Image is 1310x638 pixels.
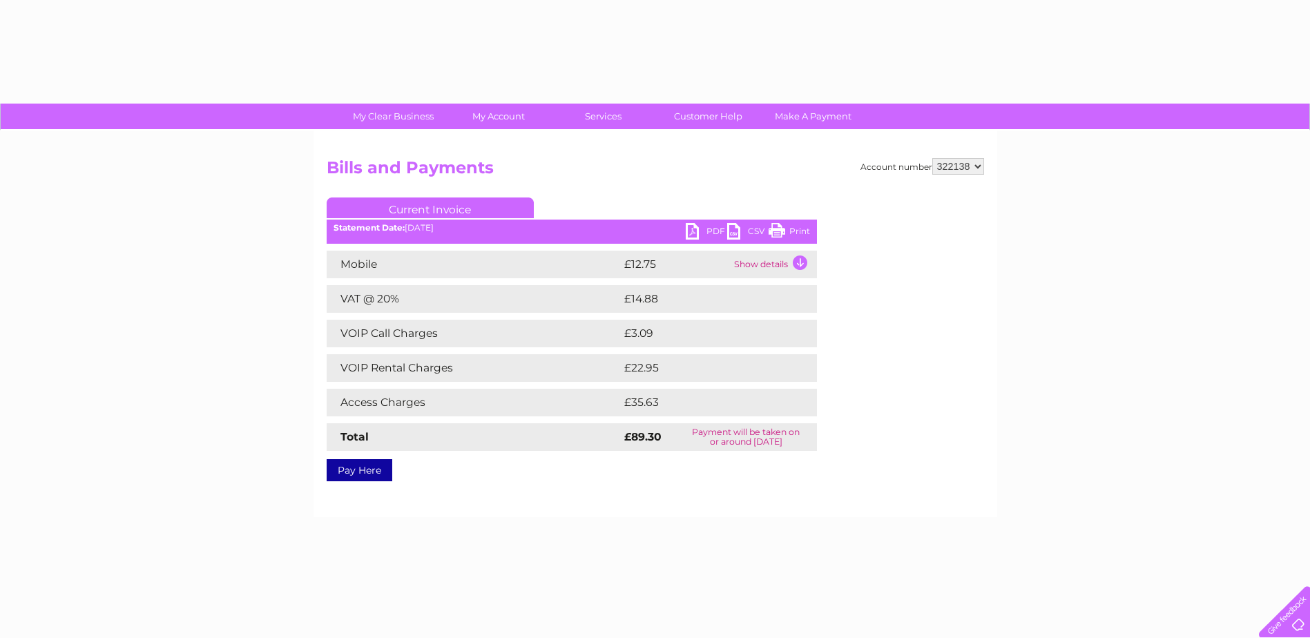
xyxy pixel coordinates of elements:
[327,251,621,278] td: Mobile
[546,104,660,129] a: Services
[621,354,789,382] td: £22.95
[621,285,789,313] td: £14.88
[327,285,621,313] td: VAT @ 20%
[327,459,392,481] a: Pay Here
[327,158,984,184] h2: Bills and Payments
[860,158,984,175] div: Account number
[621,251,731,278] td: £12.75
[651,104,765,129] a: Customer Help
[624,430,662,443] strong: £89.30
[686,223,727,243] a: PDF
[756,104,870,129] a: Make A Payment
[340,430,369,443] strong: Total
[769,223,810,243] a: Print
[327,320,621,347] td: VOIP Call Charges
[334,222,405,233] b: Statement Date:
[731,251,817,278] td: Show details
[441,104,555,129] a: My Account
[675,423,817,451] td: Payment will be taken on or around [DATE]
[727,223,769,243] a: CSV
[327,389,621,416] td: Access Charges
[327,223,817,233] div: [DATE]
[336,104,450,129] a: My Clear Business
[621,320,785,347] td: £3.09
[327,354,621,382] td: VOIP Rental Charges
[621,389,789,416] td: £35.63
[327,197,534,218] a: Current Invoice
